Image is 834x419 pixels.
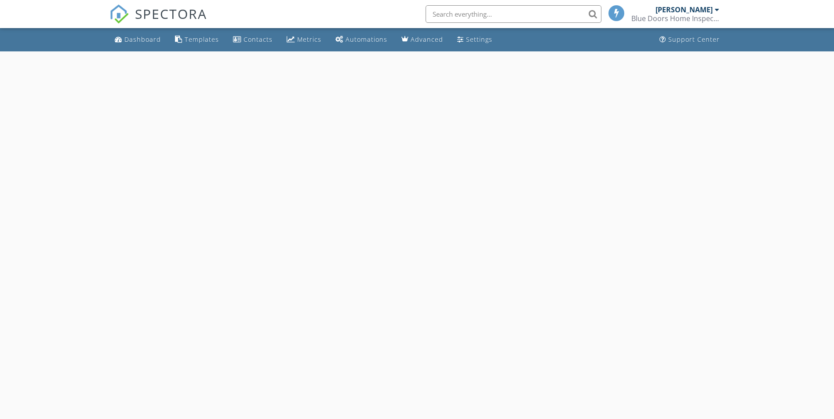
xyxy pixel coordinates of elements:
[124,35,161,43] div: Dashboard
[426,5,601,23] input: Search everything...
[185,35,219,43] div: Templates
[631,14,719,23] div: Blue Doors Home Inspection LLC
[297,35,321,43] div: Metrics
[111,32,164,48] a: Dashboard
[398,32,447,48] a: Advanced
[656,5,713,14] div: [PERSON_NAME]
[466,35,492,43] div: Settings
[346,35,387,43] div: Automations
[283,32,325,48] a: Metrics
[411,35,443,43] div: Advanced
[332,32,391,48] a: Automations (Basic)
[454,32,496,48] a: Settings
[668,35,720,43] div: Support Center
[656,32,723,48] a: Support Center
[135,4,207,23] span: SPECTORA
[109,12,207,30] a: SPECTORA
[109,4,129,24] img: The Best Home Inspection Software - Spectora
[244,35,273,43] div: Contacts
[229,32,276,48] a: Contacts
[171,32,222,48] a: Templates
